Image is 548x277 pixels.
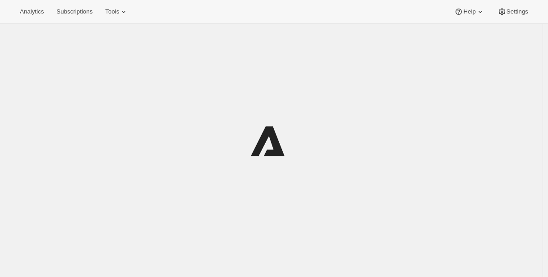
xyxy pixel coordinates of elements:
button: Help [449,5,490,18]
button: Analytics [14,5,49,18]
button: Tools [100,5,134,18]
span: Subscriptions [56,8,92,15]
button: Subscriptions [51,5,98,18]
button: Settings [492,5,534,18]
span: Settings [507,8,528,15]
span: Analytics [20,8,44,15]
span: Tools [105,8,119,15]
span: Help [463,8,475,15]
